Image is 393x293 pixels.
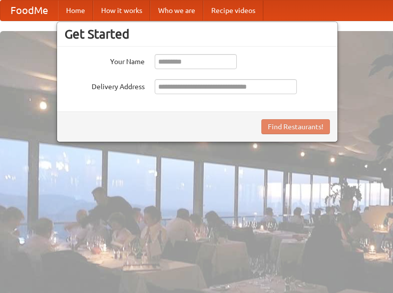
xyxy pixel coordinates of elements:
[58,1,93,21] a: Home
[203,1,263,21] a: Recipe videos
[93,1,150,21] a: How it works
[150,1,203,21] a: Who we are
[1,1,58,21] a: FoodMe
[65,79,145,92] label: Delivery Address
[261,119,330,134] button: Find Restaurants!
[65,27,330,42] h3: Get Started
[65,54,145,67] label: Your Name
